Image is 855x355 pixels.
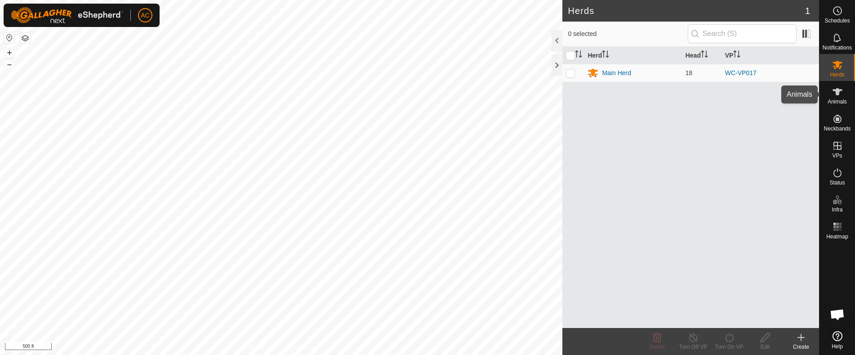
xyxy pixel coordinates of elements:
span: Status [829,180,845,185]
h2: Herds [568,5,805,16]
span: Heatmap [826,234,848,239]
button: Map Layers [20,33,31,44]
button: + [4,47,15,58]
input: Search (S) [688,24,797,43]
span: Help [832,344,843,349]
div: Turn On VP [711,343,747,351]
span: VPs [832,153,842,158]
a: Open chat [824,301,851,328]
span: 0 selected [568,29,687,39]
p-sorticon: Activate to sort [575,52,582,59]
a: Privacy Policy [246,343,280,351]
div: Main Herd [602,68,631,78]
th: VP [721,47,819,64]
span: Herds [830,72,844,77]
button: – [4,59,15,70]
span: Schedules [824,18,850,23]
p-sorticon: Activate to sort [701,52,708,59]
span: Animals [828,99,847,104]
div: Edit [747,343,783,351]
div: Turn Off VP [675,343,711,351]
span: AC [141,11,149,20]
a: Contact Us [290,343,316,351]
img: Gallagher Logo [11,7,123,23]
a: Help [819,328,855,353]
span: Neckbands [824,126,851,131]
div: Create [783,343,819,351]
th: Head [682,47,721,64]
th: Herd [584,47,681,64]
span: 18 [686,69,693,76]
span: Delete [650,344,665,350]
span: Notifications [823,45,852,50]
button: Reset Map [4,32,15,43]
span: Infra [832,207,842,212]
p-sorticon: Activate to sort [733,52,740,59]
span: 1 [805,4,810,18]
p-sorticon: Activate to sort [602,52,609,59]
a: WC-VP017 [725,69,757,76]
